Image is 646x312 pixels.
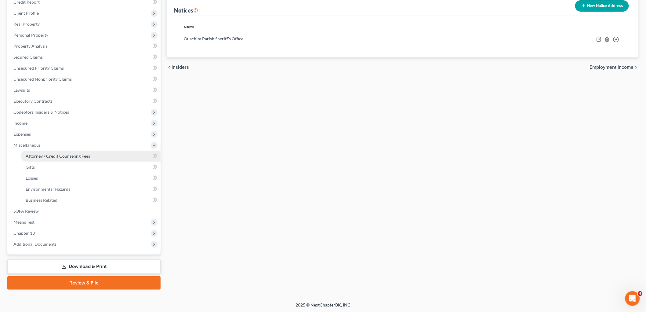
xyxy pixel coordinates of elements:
span: Attorney / Credit Counseling Fees [26,153,90,159]
span: Property Analysis [13,43,47,49]
a: Lawsuits [9,85,161,96]
span: Real Property [13,21,40,27]
i: chevron_right [634,65,639,70]
span: Personal Property [13,32,48,38]
span: Client Profile [13,10,39,16]
span: Ouachita Parish Sheriff's Office [184,36,243,41]
span: Employment Income [590,65,634,70]
span: Name [184,24,195,29]
span: Unsecured Nonpriority Claims [13,76,72,82]
span: 4 [638,291,643,296]
button: chevron_left Insiders [167,65,189,70]
span: Additional Documents [13,241,56,247]
span: Environmental Hazards [26,186,70,192]
span: Executory Contracts [13,98,53,104]
span: Expenses [13,131,31,137]
span: Gifts [26,164,35,170]
a: Unsecured Nonpriority Claims [9,74,161,85]
a: Unsecured Priority Claims [9,63,161,74]
span: Unsecured Priority Claims [13,65,64,71]
span: Miscellaneous [13,142,41,148]
a: Download & Print [7,259,161,274]
a: Attorney / Credit Counseling Fees [21,151,161,162]
span: Means Test [13,219,34,225]
span: Chapter 13 [13,230,35,236]
button: New Notice Address [575,0,629,12]
div: Notices [174,7,198,14]
span: Lawsuits [13,87,30,93]
span: Insiders [172,65,189,70]
span: Income [13,120,27,126]
span: Losses [26,175,38,181]
a: Executory Contracts [9,96,161,107]
button: Employment Income chevron_right [590,65,639,70]
a: Environmental Hazards [21,184,161,195]
a: Losses [21,173,161,184]
a: Gifts [21,162,161,173]
span: Business Related [26,197,57,203]
span: Secured Claims [13,54,43,60]
a: Property Analysis [9,41,161,52]
span: Codebtors Insiders & Notices [13,109,69,115]
i: chevron_left [167,65,172,70]
a: Review & File [7,276,161,290]
span: SOFA Review [13,208,39,214]
a: SOFA Review [9,206,161,217]
iframe: Intercom live chat [625,291,640,306]
a: Secured Claims [9,52,161,63]
a: Business Related [21,195,161,206]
